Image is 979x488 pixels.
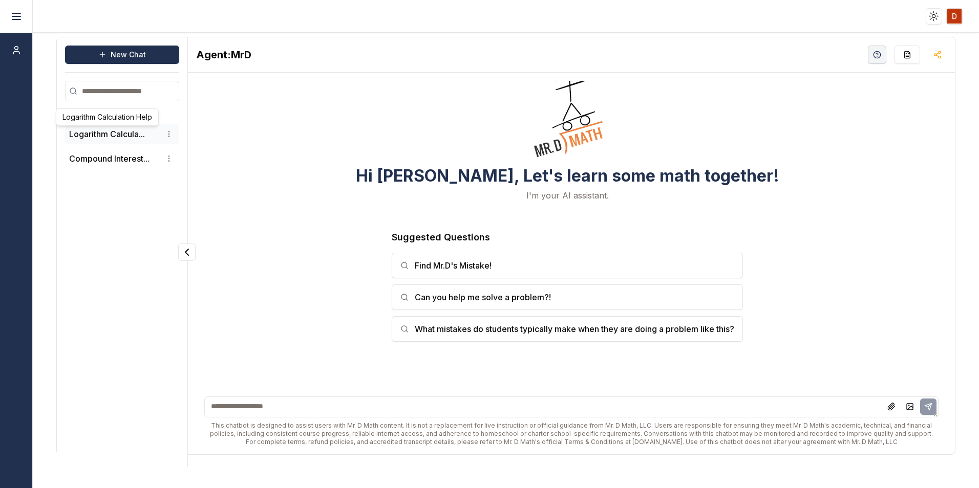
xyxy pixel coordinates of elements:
h3: Hi [PERSON_NAME], Let's learn some math together! [356,167,779,185]
img: Welcome Owl [526,58,608,158]
button: New Chat [65,46,179,64]
img: ACg8ocLIB5PdNesPi0PJqUeBq6cPoPY9C2iKYR-otIOmMQ8XHtBOTg=s96-c [947,9,962,24]
button: Conversation options [163,152,175,165]
div: Logarithm Calculation Help [56,108,159,126]
button: Re-Fill Questions [895,46,920,64]
button: Collapse panel [178,243,196,261]
div: This chatbot is designed to assist users with Mr. D Math content. It is not a replacement for liv... [204,422,939,446]
button: Logarithm Calcula... [69,128,145,140]
h3: Suggested Questions [392,230,743,245]
button: Find Mr.D's Mistake! [392,253,743,278]
p: I'm your AI assistant. [526,189,609,202]
h2: MrD [196,48,251,62]
button: Compound Interest... [69,152,150,165]
button: Conversation options [163,128,175,140]
button: Help Videos [868,46,886,64]
button: Can you help me solve a problem?! [392,284,743,310]
button: What mistakes do students typically make when they are doing a problem like this? [392,316,743,342]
